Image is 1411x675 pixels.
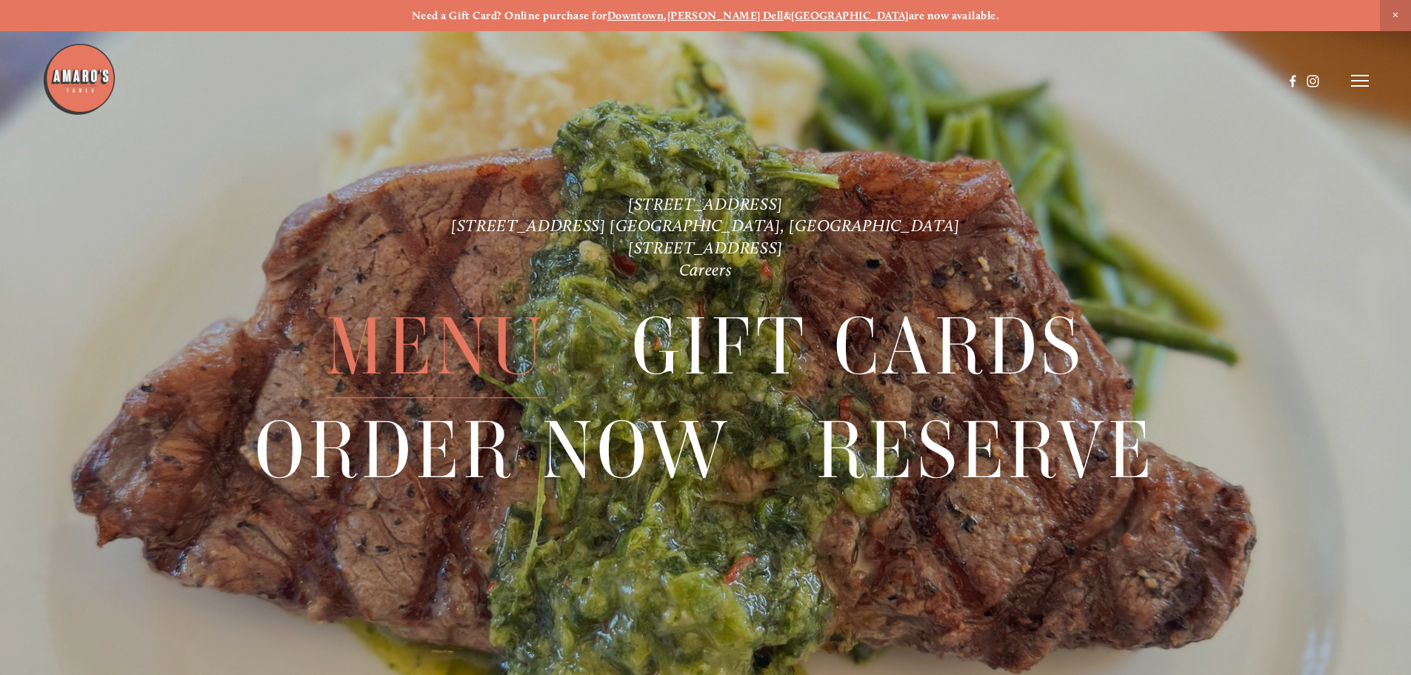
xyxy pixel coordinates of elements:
[412,9,607,22] strong: Need a Gift Card? Online purchase for
[667,9,784,22] a: [PERSON_NAME] Dell
[909,9,999,22] strong: are now available.
[632,296,1085,398] a: Gift Cards
[42,42,116,116] img: Amaro's Table
[607,9,664,22] a: Downtown
[451,216,960,236] a: [STREET_ADDRESS] [GEOGRAPHIC_DATA], [GEOGRAPHIC_DATA]
[784,9,791,22] strong: &
[255,399,731,501] a: Order Now
[679,260,733,280] a: Careers
[791,9,909,22] a: [GEOGRAPHIC_DATA]
[326,296,547,398] a: Menu
[628,194,783,214] a: [STREET_ADDRESS]
[628,238,783,258] a: [STREET_ADDRESS]
[664,9,667,22] strong: ,
[816,399,1156,501] a: Reserve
